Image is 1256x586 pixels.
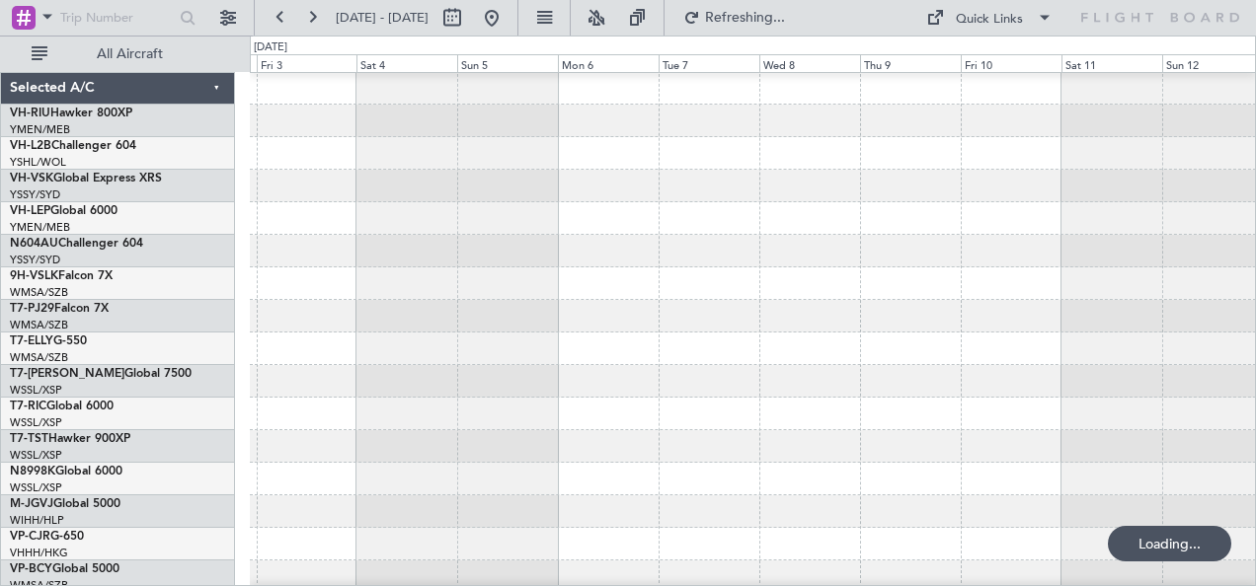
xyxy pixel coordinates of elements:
div: Fri 3 [257,54,357,72]
span: VP-BCY [10,563,52,575]
div: Quick Links [956,10,1023,30]
span: T7-RIC [10,401,46,412]
a: YSHL/WOL [10,155,66,170]
a: VHHH/HKG [10,546,68,560]
a: T7-PJ29Falcon 7X [10,303,109,315]
a: WMSA/SZB [10,350,68,365]
span: T7-PJ29 [10,303,54,315]
a: YMEN/MEB [10,220,70,235]
a: VH-LEPGlobal 6000 [10,205,118,217]
span: VH-VSK [10,173,53,184]
button: All Aircraft [22,38,214,70]
input: Trip Number [60,3,174,33]
span: VH-RIU [10,108,50,119]
a: T7-TSTHawker 900XP [10,433,130,445]
div: Thu 9 [860,54,961,72]
span: VH-L2B [10,140,51,152]
span: M-JGVJ [10,498,53,510]
span: 9H-VSLK [10,270,58,282]
span: [DATE] - [DATE] [336,9,429,27]
a: YSSY/SYD [10,253,60,267]
a: 9H-VSLKFalcon 7X [10,270,113,282]
a: T7-ELLYG-550 [10,335,87,347]
a: WMSA/SZB [10,318,68,332]
a: WSSL/XSP [10,448,62,463]
a: VH-RIUHawker 800XP [10,108,132,119]
a: WSSL/XSP [10,480,62,495]
a: M-JGVJGlobal 5000 [10,498,120,510]
div: Mon 6 [558,54,659,72]
a: VH-L2BChallenger 604 [10,140,136,152]
button: Quick Links [916,2,1062,34]
a: T7-[PERSON_NAME]Global 7500 [10,368,192,380]
a: N604AUChallenger 604 [10,238,143,250]
a: N8998KGlobal 6000 [10,466,122,477]
div: Sun 5 [457,54,558,72]
span: Refreshing... [704,11,787,25]
a: YMEN/MEB [10,122,70,137]
div: Sat 4 [356,54,457,72]
span: All Aircraft [51,47,208,61]
span: T7-TST [10,433,48,445]
div: Wed 8 [759,54,860,72]
button: Refreshing... [674,2,793,34]
a: VH-VSKGlobal Express XRS [10,173,162,184]
span: VH-LEP [10,205,50,217]
a: WMSA/SZB [10,285,68,300]
span: N8998K [10,466,55,477]
a: YSSY/SYD [10,187,60,202]
a: VP-BCYGlobal 5000 [10,563,119,575]
div: Fri 10 [961,54,1061,72]
a: WSSL/XSP [10,415,62,430]
span: N604AU [10,238,58,250]
a: WIHH/HLP [10,513,64,528]
span: VP-CJR [10,531,50,543]
a: VP-CJRG-650 [10,531,84,543]
div: Tue 7 [659,54,759,72]
div: Sat 11 [1061,54,1162,72]
a: WSSL/XSP [10,383,62,398]
a: T7-RICGlobal 6000 [10,401,114,412]
div: [DATE] [254,39,287,56]
span: T7-[PERSON_NAME] [10,368,124,380]
span: T7-ELLY [10,335,53,347]
div: Loading... [1108,526,1231,561]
